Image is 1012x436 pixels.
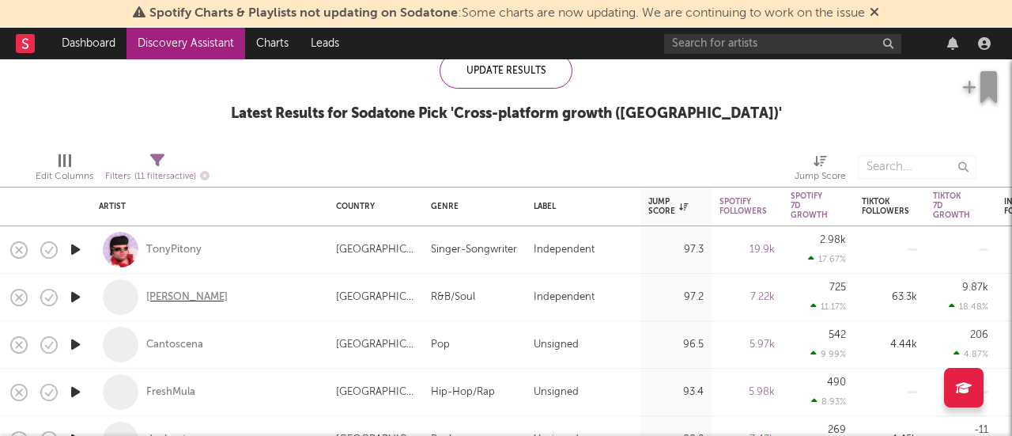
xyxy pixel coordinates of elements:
[336,383,415,402] div: [GEOGRAPHIC_DATA]
[231,104,782,123] div: Latest Results for Sodatone Pick ' Cross-platform growth ([GEOGRAPHIC_DATA]) '
[719,288,775,307] div: 7.22k
[648,288,704,307] div: 97.2
[99,202,312,211] div: Artist
[300,28,350,59] a: Leads
[829,282,846,293] div: 725
[933,191,970,220] div: Tiktok 7D Growth
[795,167,846,186] div: Jump Score
[245,28,300,59] a: Charts
[970,330,988,340] div: 206
[36,167,93,186] div: Edit Columns
[534,336,579,354] div: Unsigned
[336,202,407,211] div: Country
[828,425,846,435] div: 269
[648,336,704,354] div: 96.5
[862,288,917,307] div: 63.3k
[949,301,988,312] div: 18.48 %
[953,349,988,359] div: 4.87 %
[534,288,595,307] div: Independent
[648,197,688,216] div: Jump Score
[146,290,228,305] a: [PERSON_NAME]
[336,241,415,260] div: [GEOGRAPHIC_DATA]
[862,336,917,354] div: 4.44k
[534,202,625,211] div: Label
[962,282,988,293] div: 9.87k
[862,197,909,216] div: Tiktok Followers
[336,288,415,307] div: [GEOGRAPHIC_DATA]
[126,28,245,59] a: Discovery Assistant
[431,383,495,402] div: Hip-Hop/Rap
[105,167,210,187] div: Filters
[431,288,475,307] div: R&B/Soul
[808,254,846,264] div: 17.67 %
[870,7,879,20] span: Dismiss
[820,235,846,245] div: 2.98k
[146,338,203,352] a: Cantoscena
[858,155,976,179] input: Search...
[431,336,450,354] div: Pop
[146,243,202,257] a: TonyPitony
[51,28,126,59] a: Dashboard
[105,147,210,193] div: Filters(11 filters active)
[829,330,846,340] div: 542
[336,336,415,354] div: [GEOGRAPHIC_DATA]
[810,349,846,359] div: 9.99 %
[431,202,510,211] div: Genre
[134,173,196,181] span: ( 11 filters active)
[648,241,704,260] div: 97.3
[146,385,195,400] a: FreshMula
[719,241,775,260] div: 19.9k
[719,383,775,402] div: 5.98k
[648,383,704,402] div: 93.4
[810,301,846,312] div: 11.17 %
[827,377,846,388] div: 490
[664,34,901,54] input: Search for artists
[149,7,458,20] span: Spotify Charts & Playlists not updating on Sodatone
[719,336,775,354] div: 5.97k
[36,147,93,193] div: Edit Columns
[431,241,517,260] div: Singer-Songwriter
[719,197,767,216] div: Spotify Followers
[791,191,828,220] div: Spotify 7D Growth
[974,425,988,435] div: -11
[811,396,846,407] div: 8.93 %
[795,147,846,193] div: Jump Score
[534,383,579,402] div: Unsigned
[534,241,595,260] div: Independent
[149,7,865,20] span: : Some charts are now updating. We are continuing to work on the issue
[440,53,572,89] div: Update Results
